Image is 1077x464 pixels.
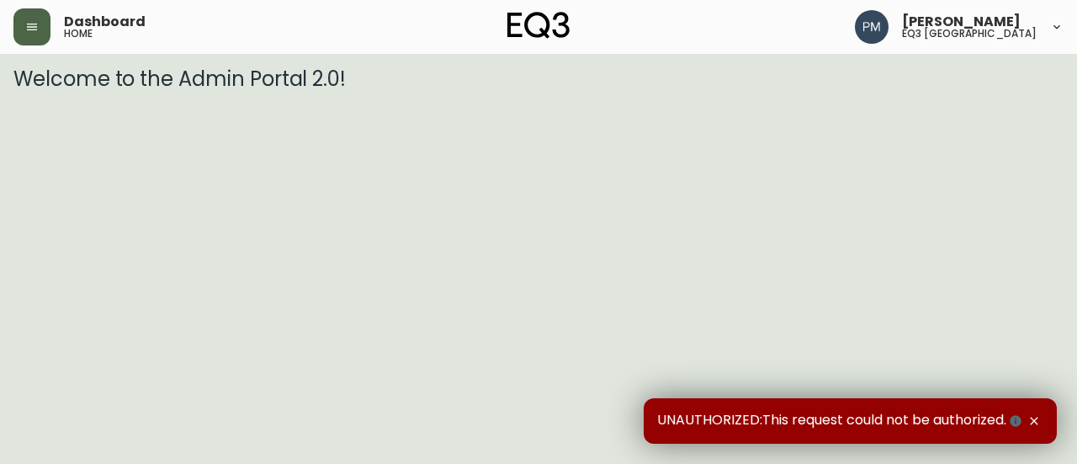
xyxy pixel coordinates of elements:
span: UNAUTHORIZED:This request could not be authorized. [657,412,1025,430]
img: 0a7c5790205149dfd4c0ba0a3a48f705 [855,10,889,44]
img: logo [507,12,570,39]
span: [PERSON_NAME] [902,15,1021,29]
span: Dashboard [64,15,146,29]
h5: home [64,29,93,39]
h3: Welcome to the Admin Portal 2.0! [13,67,1064,91]
h5: eq3 [GEOGRAPHIC_DATA] [902,29,1037,39]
